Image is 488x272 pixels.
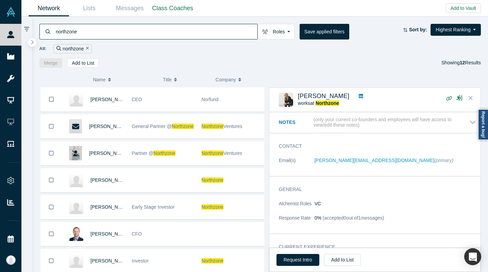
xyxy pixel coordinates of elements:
a: Lists [69,0,110,16]
dt: Response Rate [279,214,315,229]
a: Northzone [316,100,339,106]
img: Sarah Nöckel's Profile Image [69,200,83,214]
h3: Notes [279,119,312,126]
img: Jessica Schultz's Profile Image [279,93,293,107]
button: Bookmark [41,87,62,111]
dt: Alchemist Roles [279,200,315,214]
a: Report a bug! [478,109,488,140]
div: Showing [441,58,481,68]
span: Early Stage Investor [132,204,174,210]
button: Title [163,73,208,87]
button: Bookmark [41,115,62,138]
span: Northzone [202,150,224,156]
span: (primary) [434,158,453,163]
h3: Current Experience [279,243,467,251]
span: Northzone [153,150,175,156]
a: Messages [110,0,150,16]
img: Nick Boesel's Profile Image [69,173,83,187]
dt: Email(s) [279,157,315,171]
img: Jackson Heddy's Profile Image [69,227,83,241]
span: Ventures [223,124,242,129]
span: 0% [315,215,321,221]
span: Norfund [202,97,219,102]
a: [PERSON_NAME] [89,150,128,156]
span: CFO [132,231,142,237]
button: Bookmark [41,195,62,219]
button: Highest Ranking [431,24,481,36]
button: Merge [39,58,63,68]
a: [PERSON_NAME] [90,177,130,183]
span: works at [298,100,339,106]
img: Tellef Thorleifsson's Profile Image [69,92,83,107]
button: Company [216,73,261,87]
button: Add to List [67,58,99,68]
p: (only your current co-founders and employees will have access to view/edit these notes) [314,117,469,128]
strong: Sort by: [409,27,427,32]
button: Request Intro [276,254,319,266]
img: Alchemist Vault Logo [6,7,16,17]
dd: VC [315,200,476,207]
span: CEO [132,97,142,102]
div: northzone [53,44,92,53]
span: Northzone [202,177,224,183]
button: Bookmark [41,222,62,246]
span: Northzone [202,258,224,263]
span: Ventures [223,150,242,156]
h3: Contact [279,143,467,150]
button: Roles [257,24,295,39]
a: [PERSON_NAME] [90,231,130,237]
span: Northzone [202,124,224,129]
a: [PERSON_NAME][EMAIL_ADDRESS][DOMAIN_NAME] [315,158,434,163]
img: Katinka Harsányi's Account [6,255,16,265]
button: Notes (only your current co-founders and employees will have access to view/edit these notes) [279,117,476,128]
a: Network [29,0,69,16]
span: (accepted 0 out of 1 messages) [321,215,384,221]
button: Close [466,93,476,104]
a: [PERSON_NAME] [298,93,350,99]
span: Partner @ [132,150,153,156]
button: Bookmark [41,142,62,165]
span: Company [216,73,236,87]
h3: General [279,186,467,193]
button: Add to Vault [446,3,481,13]
span: All: [39,45,47,52]
button: Save applied filters [300,24,349,39]
button: Name [93,73,156,87]
span: General Partner @ [132,124,172,129]
span: Northzone [172,124,194,129]
span: Name [93,73,105,87]
button: Add to List [324,254,361,266]
span: Northzone [202,204,224,210]
span: Title [163,73,172,87]
a: [PERSON_NAME] [90,97,130,102]
button: Remove Filter [84,45,89,53]
span: Investor [132,258,149,263]
button: Bookmark [41,169,62,192]
span: Results [460,60,481,65]
strong: 12 [460,60,465,65]
a: [PERSON_NAME] [89,124,128,129]
img: William Jilltoft's Profile Image [69,254,83,268]
a: Class Coaches [150,0,196,16]
input: Search by name, title, company, summary, expertise, investment criteria or topics of focus [55,23,257,39]
a: [PERSON_NAME] [90,204,130,210]
a: [PERSON_NAME] [90,258,130,263]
